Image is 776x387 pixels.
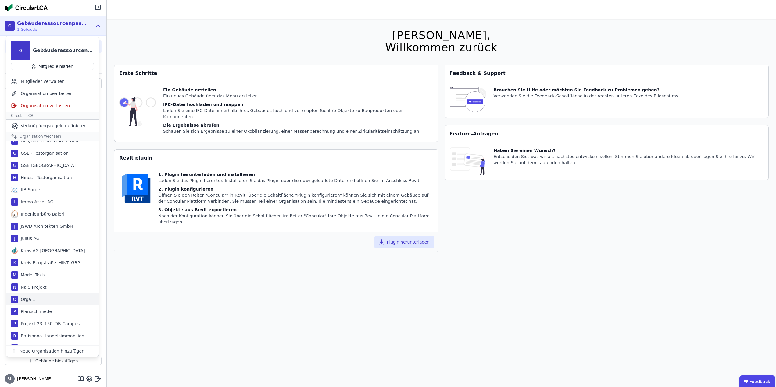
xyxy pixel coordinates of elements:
[18,174,72,181] div: Hines - Testorganisation
[158,192,433,204] div: Öffnen Sie den Reiter "Concular" in Revit. Über die Schaltfläche "Plugin konfigurieren" können Si...
[163,101,433,107] div: IFC-Datei hochladen und mappen
[11,150,18,157] div: G
[18,296,35,302] div: Orga 1
[18,248,85,254] div: Kreis AG [GEOGRAPHIC_DATA]
[11,210,18,218] img: Ingenieurbüro Baierl
[374,236,434,248] button: Plugin herunterladen
[11,308,18,315] div: P
[18,235,40,241] div: Julius AG
[450,147,486,175] img: feature_request_tile-UiXE1qGU.svg
[163,107,433,120] div: Laden Sie eine IFC-Datei innerhalb Ihres Gebäudes hoch und verknüpfen Sie ihre Objekte zu Bauprod...
[385,41,497,54] div: Willkommen zurück
[450,87,486,113] img: feedback-icon-HCTs5lye.svg
[6,100,99,112] div: Organisation verlassen
[163,93,433,99] div: Ein neues Gebäude über das Menü erstellen
[163,122,433,128] div: Die Ergebnisse abrufen
[11,344,18,352] div: R
[18,321,88,327] div: Projekt 23_150_DB Campus_Erfurt
[18,211,64,217] div: Ingenieurbüro Baierl
[18,223,73,229] div: JSWD Architekten GmbH
[119,171,153,206] img: revit-YwGVQcbs.svg
[494,93,680,99] div: Verwenden Sie die Feedback-Schaltfläche in der rechten unteren Ecke des Bildschirms.
[6,132,99,141] div: Organisation wechseln
[445,125,769,142] div: Feature-Anfragen
[18,260,80,266] div: Kreis Bergstraße_MINT_GRP
[18,308,52,315] div: Plan:schmiede
[11,137,18,145] div: G
[158,186,433,192] div: 2. Plugin konfigurieren
[11,271,18,279] div: M
[6,75,99,87] div: Mitglieder verwalten
[11,320,18,327] div: P
[18,345,42,351] div: ReLondon
[20,348,84,354] span: Neue Organisation hinzufügen
[5,21,15,31] div: G
[11,186,18,193] img: IfB Sorge
[11,283,18,291] div: N
[11,174,18,181] div: H
[5,4,48,11] img: Concular
[11,198,18,206] div: I
[18,333,84,339] div: Ratisbona Handelsimmobilien
[11,332,18,340] div: R
[18,199,53,205] div: Immo Asset AG
[6,112,99,120] div: Circular LCA
[158,207,433,213] div: 3. Objekte aus Revit exportieren
[158,171,433,178] div: 1. Plugin herunterladen und installieren
[11,247,18,254] img: Kreis AG Germany
[21,123,87,129] span: Verknüpfungsregeln definieren
[11,63,94,70] button: Mitglied einladen
[18,138,88,144] div: GLS/P&P - GRP Woodscraper (Concular intern)
[17,27,87,32] span: 1 Gebäude
[15,376,52,382] span: [PERSON_NAME]
[163,87,433,93] div: Ein Gebäude erstellen
[11,296,18,303] div: O
[119,87,156,137] img: getting_started_tile-DrF_GRSv.svg
[11,223,18,230] div: J
[158,213,433,225] div: Nach der Konfiguration können Sie über die Schaltflächen im Reiter "Concular" Ihre Objekte aus Re...
[114,65,438,82] div: Erste Schritte
[18,284,47,290] div: NaiS Projekt
[18,150,69,156] div: GSE - Testorganisation
[114,150,438,167] div: Revit plugin
[11,235,18,242] div: J
[18,187,40,193] div: IfB Sorge
[445,65,769,82] div: Feedback & Support
[163,128,433,134] div: Schauen Sie sich Ergebnisse zu einer Ökobilanzierung, einer Massenberechnung und einer Zirkularit...
[33,47,94,54] div: Gebäuderessourcenpass Demo
[158,178,433,184] div: Laden Sie das Plugin herunter. Installieren Sie das Plugin über die downgeloadete Datei und öffne...
[18,162,76,168] div: GSE [GEOGRAPHIC_DATA]
[11,41,30,60] div: G
[494,147,764,153] div: Haben Sie einen Wunsch?
[494,87,680,93] div: Brauchen Sie Hilfe oder möchten Sie Feedback zu Problemen geben?
[18,272,45,278] div: Model Tests
[385,29,497,41] div: [PERSON_NAME],
[11,259,18,266] div: K
[17,20,87,27] div: Gebäuderessourcenpass Demo
[11,162,18,169] div: G
[8,377,12,381] span: BL
[6,87,99,100] div: Organisation bearbeiten
[5,357,102,365] button: Gebäude hinzufügen
[494,153,764,166] div: Entscheiden Sie, was wir als nächstes entwickeln sollen. Stimmen Sie über andere Ideen ab oder fü...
